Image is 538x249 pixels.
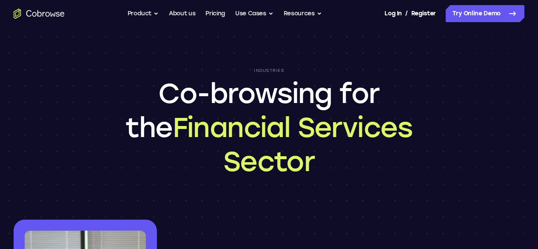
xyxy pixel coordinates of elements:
[411,5,436,22] a: Register
[254,68,284,73] p: Industries
[14,9,65,19] a: Go to the home page
[405,9,408,19] span: /
[169,5,195,22] a: About us
[205,5,225,22] a: Pricing
[446,5,524,22] a: Try Online Demo
[235,5,273,22] button: Use Cases
[128,5,159,22] button: Product
[173,111,413,178] span: Financial Services Sector
[284,5,322,22] button: Resources
[384,5,401,22] a: Log In
[103,77,435,179] h1: Co-browsing for the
